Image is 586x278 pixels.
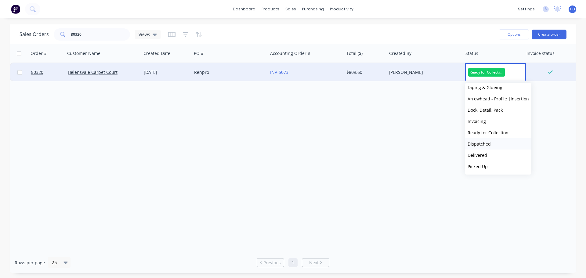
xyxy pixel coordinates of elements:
[139,31,150,38] span: Views
[532,30,566,39] button: Create order
[468,152,487,158] span: Delivered
[465,138,531,150] button: Dispatched
[309,260,319,266] span: Next
[31,63,68,81] a: 80320
[270,69,288,75] a: INV-5073
[468,164,488,169] span: Picked Up
[570,6,575,12] span: PD
[465,50,478,56] div: Status
[11,5,20,14] img: Factory
[526,50,555,56] div: Invoice status
[254,258,332,267] ul: Pagination
[194,50,204,56] div: PO #
[68,69,118,75] a: Helensvale Carpet Court
[31,69,43,75] span: 80320
[15,260,45,266] span: Rows per page
[270,50,310,56] div: Accounting Order #
[346,50,363,56] div: Total ($)
[389,50,411,56] div: Created By
[302,260,329,266] a: Next page
[20,31,49,37] h1: Sales Orders
[327,5,356,14] div: productivity
[465,127,531,138] button: Ready for Collection
[499,30,529,39] button: Options
[71,28,130,41] input: Search...
[465,150,531,161] button: Delivered
[67,50,100,56] div: Customer Name
[346,69,382,75] div: $809.60
[468,107,503,113] span: Dock, Detail, Pack
[468,85,502,90] span: Taping & Glueing
[31,50,47,56] div: Order #
[143,50,170,56] div: Created Date
[468,118,486,124] span: Invoicing
[468,96,529,102] span: Arrowhead - Profile |Insertion
[144,69,189,75] div: [DATE]
[263,260,281,266] span: Previous
[515,5,538,14] div: settings
[465,104,531,116] button: Dock, Detail, Pack
[259,5,282,14] div: products
[468,130,508,135] span: Ready for Collection
[230,5,259,14] a: dashboard
[465,93,531,104] button: Arrowhead - Profile |Insertion
[465,82,531,93] button: Taping & Glueing
[465,116,531,127] button: Invoicing
[468,141,491,147] span: Dispatched
[465,161,531,172] button: Picked Up
[468,68,505,76] span: Ready for Collection
[299,5,327,14] div: purchasing
[288,258,298,267] a: Page 1 is your current page
[389,69,457,75] div: [PERSON_NAME]
[194,69,262,75] div: Renpro
[282,5,299,14] div: sales
[257,260,284,266] a: Previous page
